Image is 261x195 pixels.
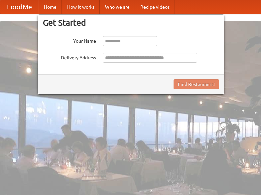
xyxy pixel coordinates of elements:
[43,53,96,61] label: Delivery Address
[43,36,96,44] label: Your Name
[62,0,100,14] a: How it works
[174,79,219,89] button: Find Restaurants!
[43,18,219,28] h3: Get Started
[0,0,39,14] a: FoodMe
[39,0,62,14] a: Home
[100,0,135,14] a: Who we are
[135,0,175,14] a: Recipe videos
